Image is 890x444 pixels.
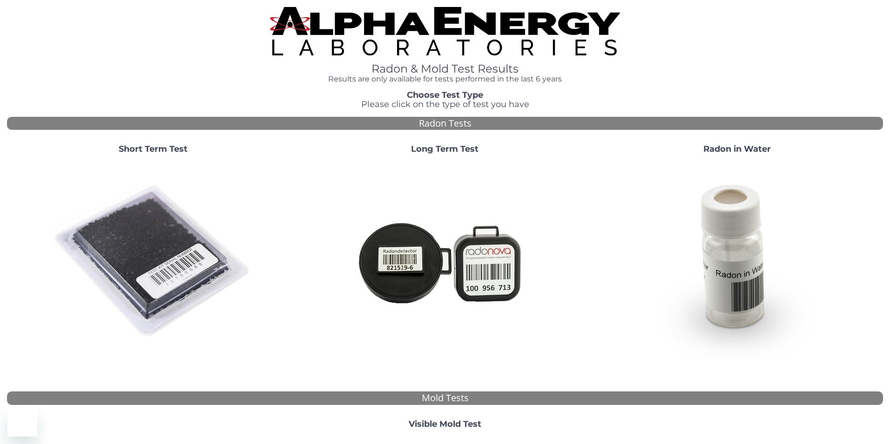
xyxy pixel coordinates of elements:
[637,161,837,362] img: RadoninWater.jpg
[703,144,771,154] strong: Radon in Water
[270,63,620,75] h1: Radon & Mold Test Results
[7,391,883,405] div: Mold Tests
[7,407,37,437] iframe: Button to launch messaging window
[361,99,529,109] span: Please click on the type of test you have
[407,90,483,100] strong: Choose Test Type
[270,7,620,55] img: TightCrop.jpg
[53,161,253,362] img: ShortTerm.jpg
[119,144,188,154] strong: Short Term Test
[345,161,545,362] img: Radtrak2vsRadtrak3.jpg
[270,75,620,83] h4: Results are only available for tests performed in the last 6 years
[411,144,479,154] strong: Long Term Test
[409,419,481,429] strong: Visible Mold Test
[7,117,883,130] div: Radon Tests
